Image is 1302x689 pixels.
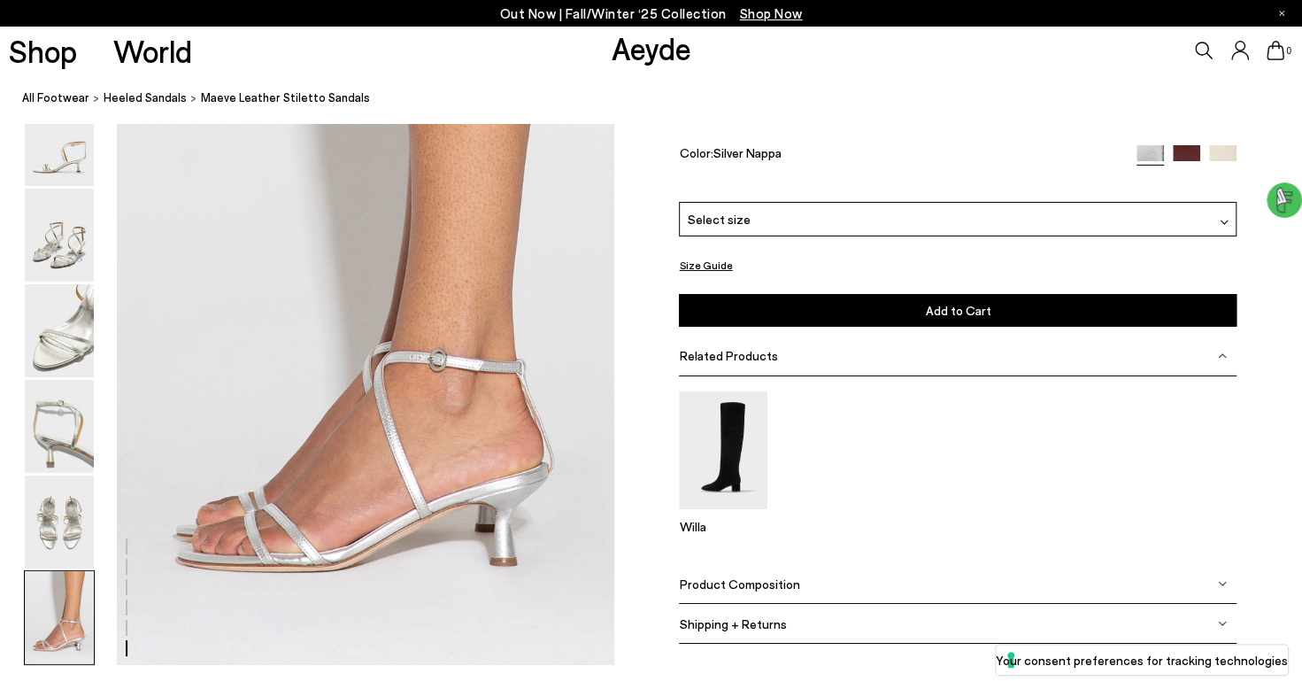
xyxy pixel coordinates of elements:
[1284,46,1293,56] span: 0
[22,89,89,107] a: All Footwear
[679,146,1118,166] div: Color:
[500,3,803,25] p: Out Now | Fall/Winter ‘25 Collection
[22,74,1302,123] nav: breadcrumb
[25,189,94,282] img: Maeve Leather Stiletto Sandals - Image 2
[25,476,94,569] img: Maeve Leather Stiletto Sandals - Image 5
[679,295,1237,328] button: Add to Cart
[201,89,370,107] span: Maeve Leather Stiletto Sandals
[679,255,732,277] button: Size Guide
[679,577,799,592] span: Product Composition
[679,391,767,509] img: Willa Suede Over-Knee Boots
[679,616,786,631] span: Shipping + Returns
[687,210,750,228] span: Select size
[25,571,94,664] img: Maeve Leather Stiletto Sandals - Image 6
[1220,219,1229,228] img: svg%3E
[996,645,1288,675] button: Your consent preferences for tracking technologies
[104,89,187,107] a: heeled sandals
[996,651,1288,670] label: Your consent preferences for tracking technologies
[679,520,767,535] p: Willa
[1218,580,1227,589] img: svg%3E
[611,29,690,66] a: Aeyde
[679,348,777,363] span: Related Products
[1267,41,1284,60] a: 0
[25,93,94,186] img: Maeve Leather Stiletto Sandals - Image 1
[104,90,187,105] span: heeled sandals
[9,35,77,66] a: Shop
[713,146,781,161] span: Silver Nappa
[25,380,94,473] img: Maeve Leather Stiletto Sandals - Image 4
[925,304,990,319] span: Add to Cart
[1218,620,1227,629] img: svg%3E
[740,5,803,21] span: Navigate to /collections/new-in
[1218,352,1227,360] img: svg%3E
[679,498,767,535] a: Willa Suede Over-Knee Boots Willa
[25,284,94,377] img: Maeve Leather Stiletto Sandals - Image 3
[113,35,192,66] a: World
